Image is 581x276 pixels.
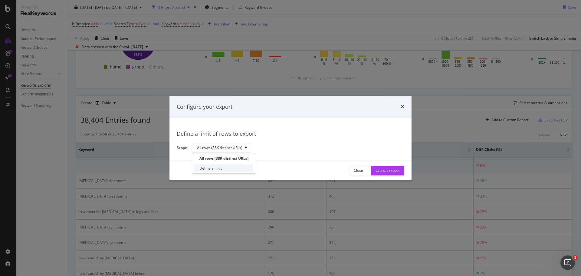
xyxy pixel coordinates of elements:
div: Close [354,168,363,173]
div: modal [169,96,412,180]
div: Launch Export [376,168,399,173]
div: times [401,103,404,111]
div: Define a limit of rows to export [177,130,404,138]
label: Scope [177,145,187,152]
div: Configure your export [177,103,232,111]
button: Close [349,166,368,175]
iframe: Intercom live chat [560,255,575,270]
span: 1 [573,255,578,260]
div: All rows (38K distinct URLs) [199,156,248,161]
div: Define a limit [199,166,222,171]
button: Launch Export [371,166,404,175]
button: All rows (38K distinct URLs) [192,143,250,153]
div: All rows (38K distinct URLs) [197,146,242,150]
